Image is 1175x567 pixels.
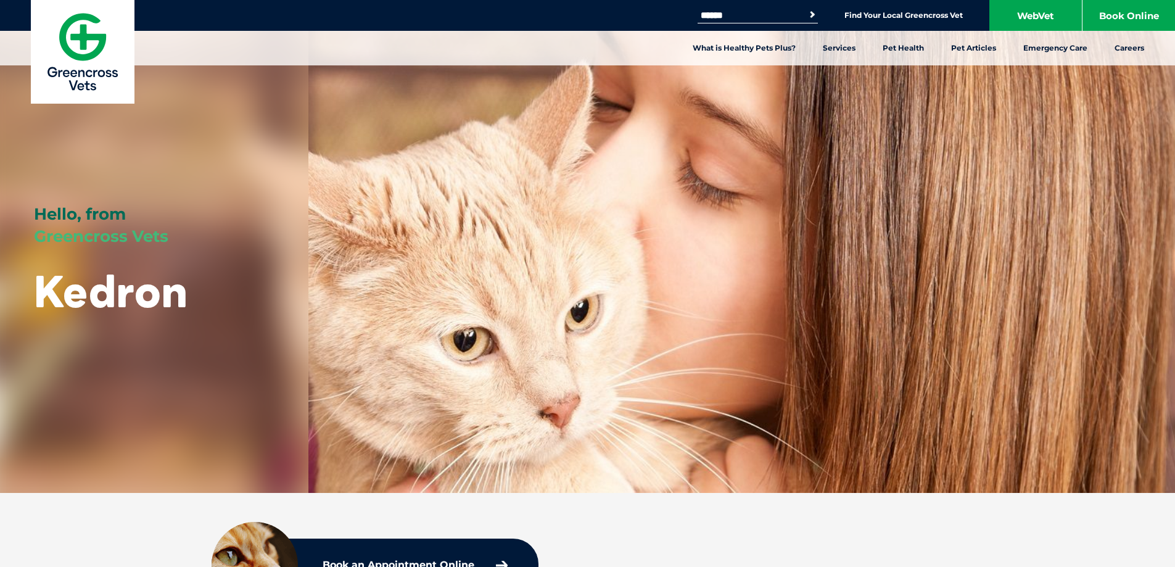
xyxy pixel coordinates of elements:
[1010,31,1101,65] a: Emergency Care
[869,31,938,65] a: Pet Health
[679,31,809,65] a: What is Healthy Pets Plus?
[806,9,818,21] button: Search
[844,10,963,20] a: Find Your Local Greencross Vet
[809,31,869,65] a: Services
[34,226,168,246] span: Greencross Vets
[34,204,126,224] span: Hello, from
[34,267,188,315] h1: Kedron
[938,31,1010,65] a: Pet Articles
[1101,31,1158,65] a: Careers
